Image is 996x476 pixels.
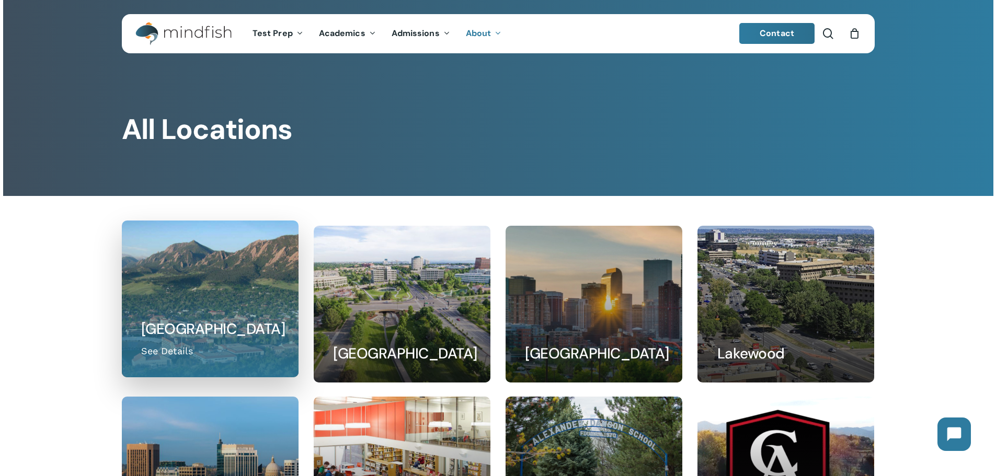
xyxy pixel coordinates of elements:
span: About [466,28,491,39]
span: Test Prep [253,28,293,39]
a: Admissions [384,29,458,38]
span: Contact [760,28,794,39]
iframe: Chatbot [927,407,981,461]
nav: Main Menu [245,14,509,53]
header: Main Menu [122,14,875,53]
span: Academics [319,28,365,39]
a: About [458,29,510,38]
span: Admissions [392,28,440,39]
a: Contact [739,23,815,44]
a: Cart [849,28,861,39]
h1: All Locations [122,113,874,146]
a: Test Prep [245,29,311,38]
a: Academics [311,29,384,38]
